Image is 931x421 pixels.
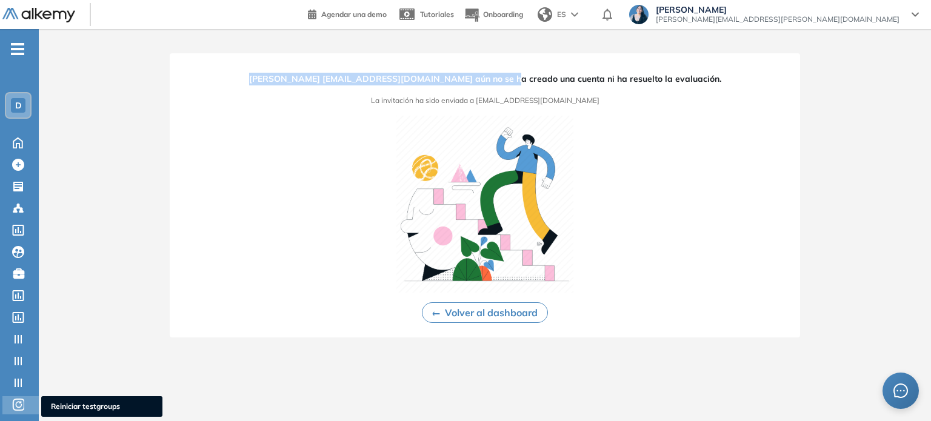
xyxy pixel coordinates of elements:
[538,7,552,22] img: world
[422,302,548,323] button: Volver al dashboard
[464,2,523,28] button: Onboarding
[2,8,75,23] img: Logo
[15,101,22,110] span: D
[893,383,908,398] span: message
[371,95,599,106] span: La invitación ha sido enviada a [EMAIL_ADDRESS][DOMAIN_NAME]
[51,401,153,412] span: Reiniciar testgroups
[321,10,387,19] span: Agendar una demo
[656,5,899,15] span: [PERSON_NAME]
[11,48,24,50] i: -
[249,73,721,85] span: [PERSON_NAME] [EMAIL_ADDRESS][DOMAIN_NAME] aún no se ha creado una cuenta ni ha resuelto la evalu...
[483,10,523,19] span: Onboarding
[308,6,387,21] a: Agendar una demo
[571,12,578,17] img: arrow
[557,9,566,20] span: ES
[432,311,440,316] img: Ícono de flecha
[656,15,899,24] span: [PERSON_NAME][EMAIL_ADDRESS][PERSON_NAME][DOMAIN_NAME]
[420,10,454,19] span: Tutoriales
